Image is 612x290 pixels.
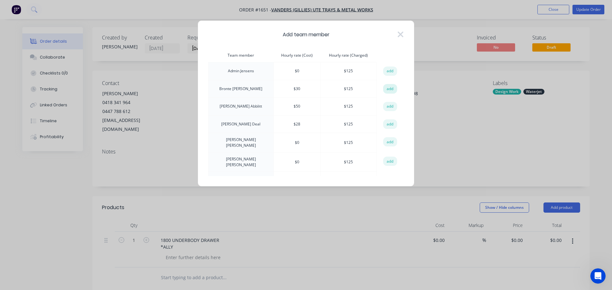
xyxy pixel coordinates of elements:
button: add [383,157,397,166]
button: add [383,67,397,76]
button: add [383,119,397,129]
iframe: Intercom live chat [590,268,606,284]
td: $ 125 [320,152,376,172]
td: [PERSON_NAME] Deal [208,115,274,133]
td: $ 50 [273,172,320,190]
td: $ 125 [320,98,376,116]
button: add [383,137,397,147]
td: Admin Jensens [208,62,274,80]
td: $ 125 [320,115,376,133]
td: $ 0 [273,152,320,172]
span: Add team member [283,31,330,39]
button: add [383,102,397,111]
td: $ 30 [273,80,320,98]
td: $ 125 [320,62,376,80]
th: action [376,49,404,62]
th: Hourly rate (Charged) [320,49,376,62]
td: $ 125 [320,80,376,98]
td: $ 125 [320,133,376,152]
td: $ 0 [273,62,320,80]
td: $ 125 [320,172,376,190]
td: Welding Labourer [208,172,274,190]
th: Team member [208,49,274,62]
td: $ 50 [273,98,320,116]
td: [PERSON_NAME] [PERSON_NAME] [208,133,274,152]
td: $ 28 [273,115,320,133]
button: add [383,84,397,94]
td: [PERSON_NAME] Abblitt [208,98,274,116]
td: Bronte [PERSON_NAME] [208,80,274,98]
button: add [383,176,397,186]
th: Hourly rate (Cost) [273,49,320,62]
td: [PERSON_NAME] [PERSON_NAME] [208,152,274,172]
td: $ 0 [273,133,320,152]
